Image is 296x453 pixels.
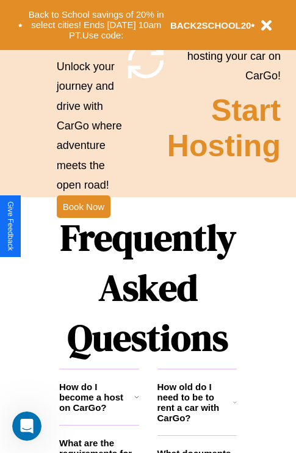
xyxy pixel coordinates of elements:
[59,382,134,413] h3: How do I become a host on CarGo?
[23,6,170,44] button: Back to School savings of 20% in select cities! Ends [DATE] 10am PT.Use code:
[57,195,110,218] button: Book Now
[170,20,251,31] b: BACK2SCHOOL20
[6,201,15,251] div: Give Feedback
[57,57,125,195] p: Unlock your journey and drive with CarGo where adventure meets the open road!
[59,206,237,369] h1: Frequently Asked Questions
[12,411,42,441] iframe: Intercom live chat
[157,382,234,423] h3: How old do I need to be to rent a car with CarGo?
[167,93,281,164] h2: Start Hosting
